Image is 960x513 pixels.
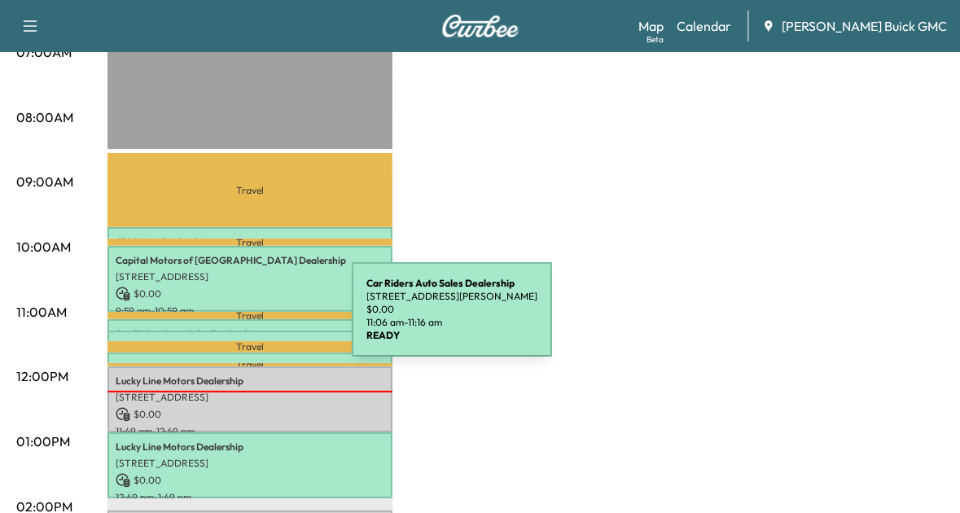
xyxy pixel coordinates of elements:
p: 11:06 am - 11:16 am [366,316,537,329]
p: JDM Auto Dealership [116,235,384,248]
a: Calendar [677,16,731,36]
b: READY [366,329,400,341]
p: 01:00PM [16,432,70,451]
p: Car Riders Auto Sales Dealership [116,339,384,352]
span: [PERSON_NAME] Buick GMC [782,16,947,36]
p: Capital Motors of [GEOGRAPHIC_DATA] Dealership [116,254,384,267]
p: 12:00PM [16,366,68,386]
p: 11:49 am - 12:49 pm [116,425,384,438]
p: Travel [107,312,392,319]
b: Car Riders Auto Sales Dealership [366,277,515,289]
p: $ 0.00 [366,303,537,316]
p: Travel [107,363,392,366]
p: Car Riders Auto Sales Dealership [116,327,384,340]
p: $ 0.00 [116,287,384,301]
p: [STREET_ADDRESS] [116,270,384,283]
p: Lucky Line Motors Dealership [116,375,384,388]
p: [STREET_ADDRESS][PERSON_NAME] [366,290,537,303]
p: 07:00AM [16,42,72,62]
p: Travel [107,341,392,352]
p: Lucky Line Motors Dealership [116,441,384,454]
a: MapBeta [638,16,664,36]
p: $ 0.00 [116,473,384,488]
p: Grand Automotive Dealership [116,361,384,374]
p: 10:00AM [16,237,71,256]
p: 12:49 pm - 1:49 pm [116,491,384,504]
p: 11:00AM [16,302,67,322]
img: Curbee Logo [441,15,519,37]
p: Travel [107,153,392,228]
p: $ 0.00 [116,407,384,422]
div: Beta [647,33,664,46]
p: [STREET_ADDRESS] [116,391,384,404]
p: [STREET_ADDRESS] [116,457,384,470]
p: 9:59 am - 10:59 am [116,305,384,318]
p: 08:00AM [16,107,73,127]
p: Travel [107,239,392,246]
p: 09:00AM [16,172,73,191]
